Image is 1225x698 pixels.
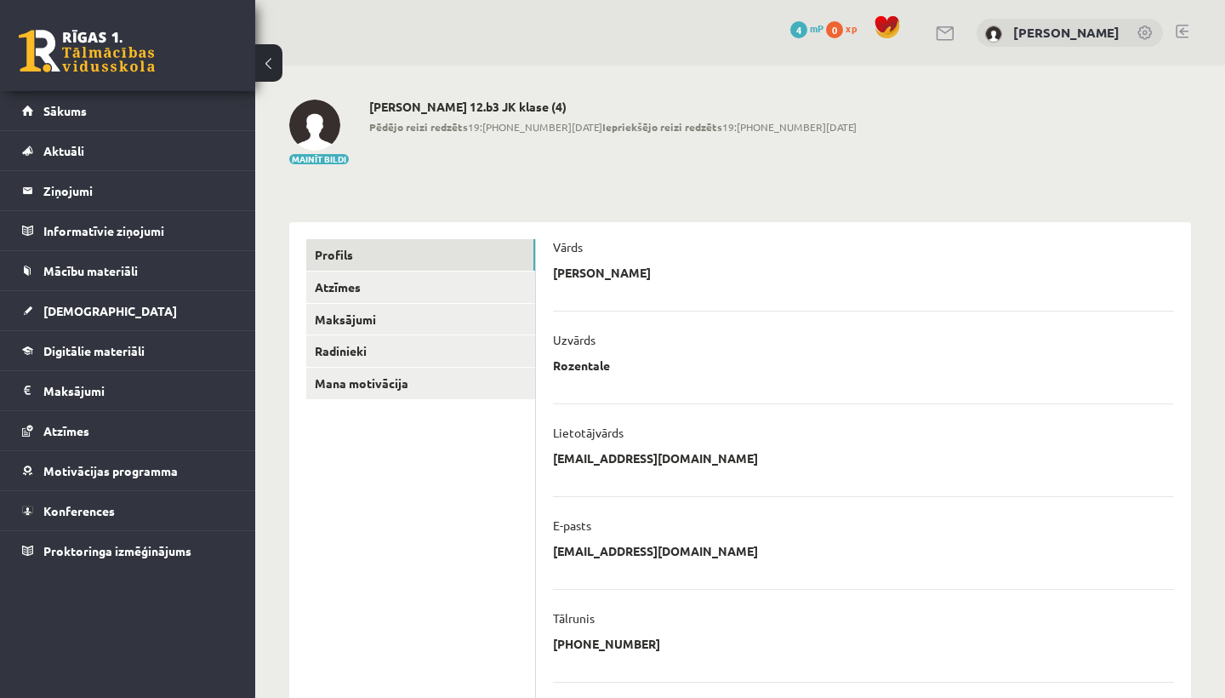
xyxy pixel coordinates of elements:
span: Motivācijas programma [43,463,178,478]
img: Anna Marija Rozentale [985,26,1002,43]
span: Sākums [43,103,87,118]
span: Aktuāli [43,143,84,158]
h2: [PERSON_NAME] 12.b3 JK klase (4) [369,100,857,114]
a: Sākums [22,91,234,130]
a: [PERSON_NAME] [1013,24,1120,41]
p: Rozentale [553,358,610,373]
span: 19:[PHONE_NUMBER][DATE] 19:[PHONE_NUMBER][DATE] [369,119,857,134]
span: 0 [826,21,843,38]
img: Anna Marija Rozentale [289,100,340,151]
a: [DEMOGRAPHIC_DATA] [22,291,234,330]
p: [EMAIL_ADDRESS][DOMAIN_NAME] [553,450,758,466]
p: [PERSON_NAME] [553,265,651,280]
p: Tālrunis [553,610,595,626]
a: Digitālie materiāli [22,331,234,370]
a: Mācību materiāli [22,251,234,290]
span: Digitālie materiāli [43,343,145,358]
a: Maksājumi [22,371,234,410]
span: Mācību materiāli [43,263,138,278]
p: E-pasts [553,518,591,533]
a: Mana motivācija [306,368,535,399]
button: Mainīt bildi [289,154,349,164]
a: 0 xp [826,21,865,35]
a: Maksājumi [306,304,535,335]
a: Aktuāli [22,131,234,170]
b: Pēdējo reizi redzēts [369,120,468,134]
legend: Ziņojumi [43,171,234,210]
legend: Informatīvie ziņojumi [43,211,234,250]
a: Atzīmes [22,411,234,450]
p: [PHONE_NUMBER] [553,636,660,651]
span: 4 [790,21,807,38]
span: xp [846,21,857,35]
a: Proktoringa izmēģinājums [22,531,234,570]
a: Atzīmes [306,272,535,303]
span: Atzīmes [43,423,89,438]
p: Uzvārds [553,332,595,347]
a: Ziņojumi [22,171,234,210]
a: Profils [306,239,535,271]
span: Proktoringa izmēģinājums [43,543,191,558]
a: Rīgas 1. Tālmācības vidusskola [19,30,155,72]
span: Konferences [43,503,115,518]
legend: Maksājumi [43,371,234,410]
span: mP [810,21,823,35]
span: [DEMOGRAPHIC_DATA] [43,303,177,318]
b: Iepriekšējo reizi redzēts [602,120,722,134]
a: 4 mP [790,21,823,35]
a: Informatīvie ziņojumi [22,211,234,250]
p: Lietotājvārds [553,425,624,440]
p: Vārds [553,239,583,255]
p: [EMAIL_ADDRESS][DOMAIN_NAME] [553,543,758,558]
a: Motivācijas programma [22,451,234,490]
a: Radinieki [306,335,535,367]
a: Konferences [22,491,234,530]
